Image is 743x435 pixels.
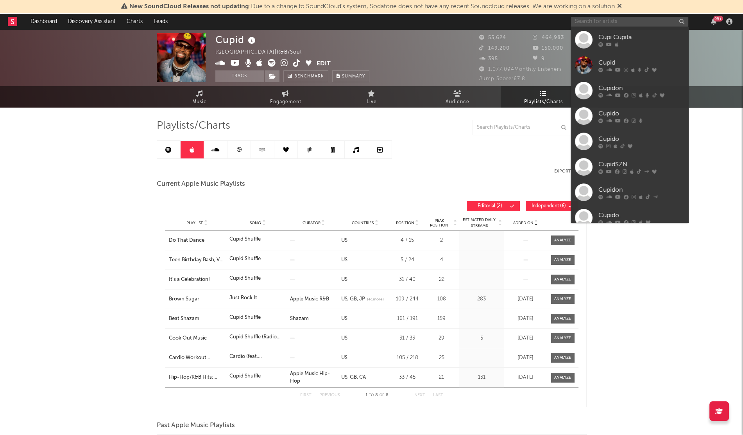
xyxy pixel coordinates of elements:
[713,16,723,22] div: 99 +
[461,217,498,229] span: Estimated Daily Streams
[571,180,688,205] a: Cupidon
[393,256,422,264] div: 5 / 24
[396,221,414,225] span: Position
[506,295,545,303] div: [DATE]
[393,276,422,284] div: 31 / 40
[157,180,245,189] span: Current Apple Music Playlists
[229,294,257,302] div: Just Rock It
[347,375,357,380] a: GB
[393,315,422,323] div: 161 / 191
[148,14,173,29] a: Leads
[506,334,545,342] div: [DATE]
[319,393,340,397] button: Previous
[129,4,249,10] span: New SoundCloud Releases not updating
[229,255,261,263] div: Cupid Shuffle
[215,48,311,57] div: [GEOGRAPHIC_DATA] | R&B/Soul
[229,353,286,361] div: Cardio (feat. [PERSON_NAME] & Big [PERSON_NAME])
[506,315,545,323] div: [DATE]
[290,371,330,384] a: Apple Music Hip-Hop
[617,4,622,10] span: Dismiss
[341,277,347,282] a: US
[169,237,226,244] a: Do That Dance
[215,70,264,82] button: Track
[342,74,365,79] span: Summary
[357,375,366,380] a: CA
[129,4,615,10] span: : Due to a change to SoundCloud's system, Sodatone does not have any recent Soundcloud releases. ...
[571,27,688,52] a: Cupi Cupita
[367,297,384,302] span: (+ 1 more)
[294,72,324,81] span: Benchmark
[571,78,688,103] a: Cupidon
[329,86,415,108] a: Live
[554,169,587,174] button: Export CSV
[479,35,506,40] span: 55,624
[229,333,286,341] div: Cupid Shuffle (Radio Version)
[341,355,347,360] a: US
[598,185,684,194] div: Cupidon
[169,374,226,381] a: Hip-Hop/R&B Hits: 2007
[531,204,567,209] span: Independent ( 6 )
[524,97,563,107] span: Playlists/Charts
[461,374,502,381] div: 131
[479,67,562,72] span: 1,077,094 Monthly Listeners
[157,121,230,131] span: Playlists/Charts
[533,46,563,51] span: 150,000
[290,316,309,321] a: Shazam
[229,275,261,282] div: Cupid Shuffle
[571,52,688,78] a: Cupid
[369,394,374,397] span: to
[317,59,331,69] button: Edit
[393,295,422,303] div: 109 / 244
[169,295,226,303] a: Brown Sugar
[571,129,688,154] a: Cupido
[367,97,377,107] span: Live
[461,295,502,303] div: 283
[598,83,684,93] div: Cupidon
[341,316,347,321] a: US
[506,374,545,381] div: [DATE]
[479,76,525,81] span: Jump Score: 67.8
[571,205,688,230] a: Cupido.
[598,58,684,67] div: Cupid
[169,354,226,362] a: Cardio Workout Essentials
[598,210,684,220] div: Cupido.
[300,393,312,397] button: First
[63,14,121,29] a: Discovery Assistant
[426,256,457,264] div: 4
[526,201,578,211] button: Independent(6)
[414,393,425,397] button: Next
[192,97,207,107] span: Music
[506,354,545,362] div: [DATE]
[356,391,399,400] div: 1 8 8
[571,103,688,129] a: Cupido
[433,393,443,397] button: Last
[169,315,226,323] div: Beat Shazam
[598,109,684,118] div: Cupido
[501,86,587,108] a: Playlists/Charts
[341,336,347,341] a: US
[229,235,261,243] div: Cupid Shuffle
[341,297,347,302] a: US
[393,334,422,342] div: 31 / 33
[121,14,148,29] a: Charts
[426,237,457,244] div: 2
[380,394,384,397] span: of
[341,375,347,380] a: US
[479,46,510,51] span: 149,200
[571,154,688,180] a: CupidSZN
[711,18,716,25] button: 99+
[290,297,329,302] strong: Apple Music R&B
[598,134,684,144] div: Cupido
[513,221,534,225] span: Added On
[426,295,457,303] div: 108
[243,86,329,108] a: Engagement
[461,334,502,342] div: 5
[598,160,684,169] div: CupidSZN
[479,56,498,61] span: 395
[393,374,422,381] div: 33 / 45
[215,33,258,46] div: Cupid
